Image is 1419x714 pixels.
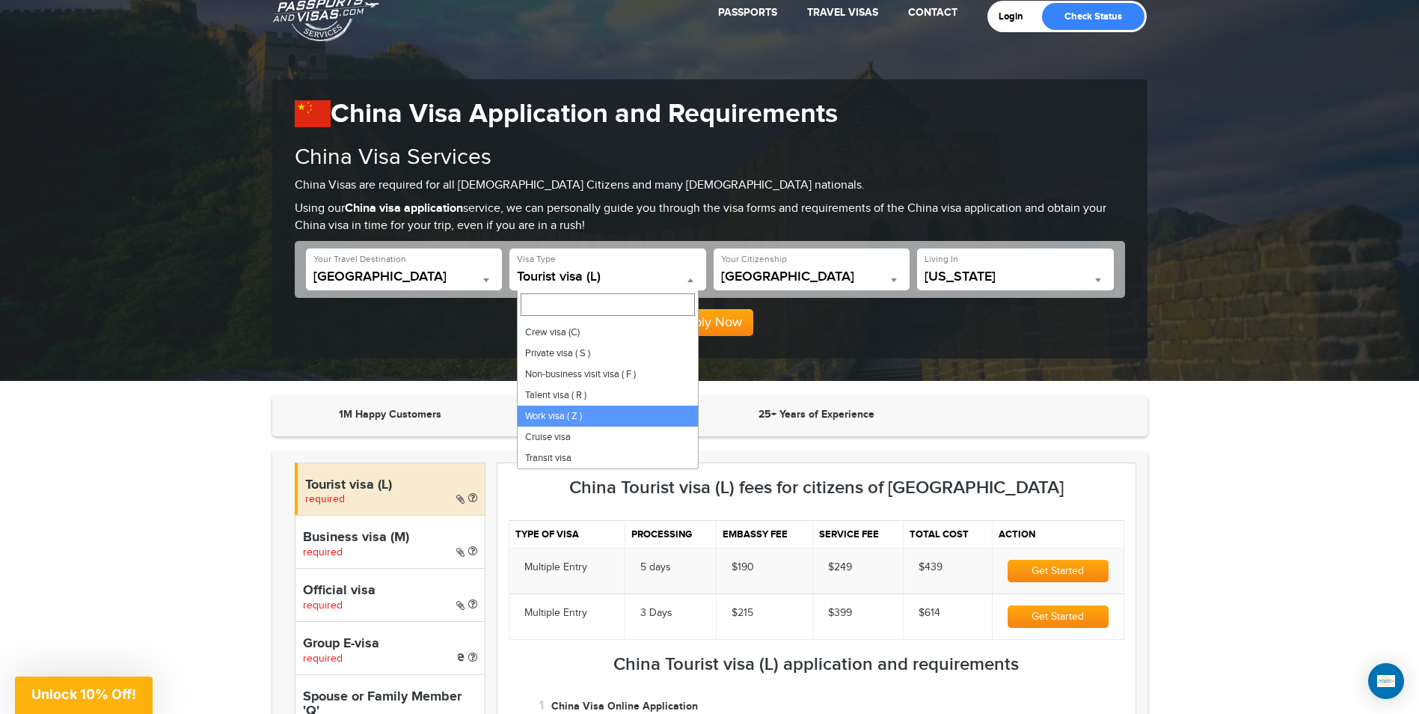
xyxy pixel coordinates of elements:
[518,385,698,406] li: Talent visa ( R )
[1008,565,1108,577] a: Get Started
[518,448,698,469] li: Transit visa
[295,145,1125,170] h2: China Visa Services
[517,269,699,290] span: Tourist visa (L)
[828,607,852,619] span: $399
[813,520,904,548] th: Service fee
[721,253,787,266] label: Your Citizenship
[1368,663,1404,699] div: Open Intercom Messenger
[1008,611,1108,623] a: Get Started
[925,269,1106,284] span: California
[903,520,992,548] th: Total cost
[993,520,1124,548] th: Action
[625,520,716,548] th: Processing
[524,561,587,573] span: Multiple Entry
[640,607,672,619] span: 3 Days
[518,427,698,448] li: Cruise visa
[303,546,343,558] span: required
[305,493,345,505] span: required
[345,201,463,216] strong: China visa application
[721,269,903,290] span: United States
[518,343,698,364] li: Private visa ( S )
[828,561,852,573] span: $249
[509,520,625,548] th: Type of visa
[925,253,958,266] label: Living In
[1008,560,1108,582] button: Get Started
[295,98,1125,130] h1: China Visa Application and Requirements
[721,269,903,284] span: United States
[313,269,495,284] span: China
[303,531,477,546] h4: Business visa (M)
[919,561,943,573] span: $439
[295,201,1125,235] p: Using our service, we can personally guide you through the visa forms and requirements of the Chi...
[517,253,556,266] label: Visa Type
[925,269,1106,290] span: California
[31,686,136,702] span: Unlock 10% Off!
[999,10,1034,22] a: Login
[732,607,753,619] span: $215
[339,408,441,421] strong: 1M Happy Customers
[517,269,699,284] span: Tourist visa (L)
[524,607,587,619] span: Multiple Entry
[640,561,671,573] span: 5 days
[509,478,1124,498] h3: China Tourist visa (L) fees for citizens of [GEOGRAPHIC_DATA]
[509,655,1124,674] h3: China Tourist visa (L) application and requirements
[303,653,343,665] span: required
[295,177,1125,195] p: China Visas are required for all [DEMOGRAPHIC_DATA] Citizens and many [DEMOGRAPHIC_DATA] nationals.
[732,561,754,573] span: $190
[1008,605,1108,628] button: Get Started
[758,408,874,421] strong: 25+ Years of Experience
[807,6,878,19] a: Travel Visas
[666,309,753,336] button: Apply Now
[718,6,777,19] a: Passports
[716,520,812,548] th: Embassy fee
[15,677,153,714] div: Unlock 10% Off!
[518,406,698,427] li: Work visa ( Z )
[551,700,698,713] strong: China Visa Online Application
[908,6,957,19] a: Contact
[927,407,1133,425] iframe: Customer reviews powered by Trustpilot
[518,364,698,385] li: Non-business visit visa ( F )
[919,607,940,619] span: $614
[313,269,495,290] span: China
[518,322,698,343] li: Crew visa (C)
[313,253,406,266] label: Your Travel Destination
[303,584,477,599] h4: Official visa
[305,478,477,493] h4: Tourist visa (L)
[303,599,343,611] span: required
[521,293,695,316] input: Search
[303,637,477,652] h4: Group E-visa
[1042,3,1144,30] a: Check Status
